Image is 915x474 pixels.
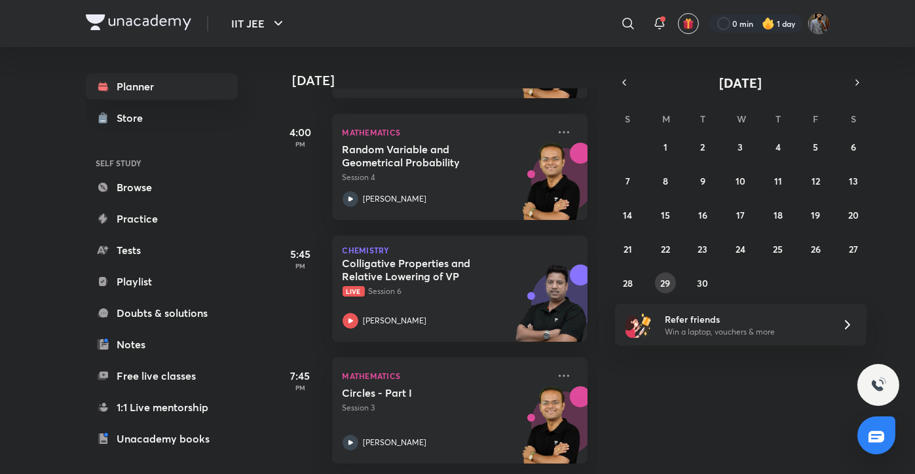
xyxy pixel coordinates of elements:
h5: Circles - Part I [343,386,506,399]
img: avatar [682,18,694,29]
abbr: September 16, 2025 [698,209,707,221]
button: September 17, 2025 [730,204,751,225]
p: [PERSON_NAME] [364,193,427,205]
h6: Refer friends [665,312,826,326]
abbr: Friday [813,113,818,125]
button: September 12, 2025 [805,170,826,191]
h6: SELF STUDY [86,152,238,174]
p: PM [274,262,327,270]
p: PM [274,384,327,392]
abbr: September 6, 2025 [851,141,856,153]
img: ttu [870,377,886,393]
button: September 21, 2025 [617,238,638,259]
abbr: September 11, 2025 [774,175,782,187]
abbr: September 9, 2025 [700,175,705,187]
button: September 8, 2025 [655,170,676,191]
button: September 15, 2025 [655,204,676,225]
abbr: September 19, 2025 [811,209,820,221]
img: Company Logo [86,14,191,30]
img: referral [626,312,652,338]
p: Win a laptop, vouchers & more [665,326,826,338]
button: September 5, 2025 [805,136,826,157]
a: Free live classes [86,363,238,389]
a: Practice [86,206,238,232]
button: September 6, 2025 [843,136,864,157]
p: Chemistry [343,246,577,254]
button: avatar [678,13,699,34]
abbr: September 25, 2025 [773,243,783,255]
h4: [DATE] [293,73,601,88]
button: September 20, 2025 [843,204,864,225]
a: Notes [86,331,238,357]
span: Live [343,286,365,297]
p: [PERSON_NAME] [364,315,427,327]
button: September 18, 2025 [768,204,789,225]
button: September 1, 2025 [655,136,676,157]
button: September 29, 2025 [655,272,676,293]
abbr: September 2, 2025 [701,141,705,153]
abbr: September 3, 2025 [738,141,743,153]
div: Store [117,110,151,126]
a: Playlist [86,268,238,295]
button: September 27, 2025 [843,238,864,259]
abbr: September 5, 2025 [813,141,818,153]
img: unacademy [515,264,588,355]
abbr: Sunday [625,113,630,125]
button: September 2, 2025 [692,136,713,157]
a: 1:1 Live mentorship [86,394,238,420]
a: Tests [86,237,238,263]
button: IIT JEE [224,10,294,37]
button: September 3, 2025 [730,136,751,157]
abbr: September 13, 2025 [849,175,858,187]
h5: Colligative Properties and Relative Lowering of VP [343,257,506,283]
abbr: September 21, 2025 [624,243,632,255]
button: September 7, 2025 [617,170,638,191]
button: September 30, 2025 [692,272,713,293]
a: Browse [86,174,238,200]
button: September 24, 2025 [730,238,751,259]
abbr: September 14, 2025 [623,209,632,221]
a: Company Logo [86,14,191,33]
button: September 26, 2025 [805,238,826,259]
abbr: September 10, 2025 [736,175,745,187]
button: September 22, 2025 [655,238,676,259]
abbr: September 22, 2025 [661,243,670,255]
h5: 7:45 [274,368,327,384]
p: Session 3 [343,402,548,414]
abbr: September 4, 2025 [775,141,781,153]
button: [DATE] [633,73,848,92]
abbr: September 12, 2025 [812,175,820,187]
abbr: September 29, 2025 [660,277,670,289]
abbr: September 7, 2025 [626,175,630,187]
button: September 14, 2025 [617,204,638,225]
img: unacademy [515,143,588,233]
button: September 19, 2025 [805,204,826,225]
p: Session 6 [343,285,548,297]
a: Store [86,105,238,131]
button: September 13, 2025 [843,170,864,191]
p: Mathematics [343,368,548,384]
abbr: Wednesday [737,113,746,125]
abbr: Thursday [775,113,781,125]
abbr: September 23, 2025 [698,243,708,255]
abbr: Tuesday [700,113,705,125]
button: September 28, 2025 [617,272,638,293]
p: [PERSON_NAME] [364,437,427,448]
abbr: September 30, 2025 [698,277,709,289]
p: Mathematics [343,124,548,140]
p: Session 4 [343,172,548,183]
button: September 23, 2025 [692,238,713,259]
p: PM [274,140,327,148]
abbr: September 1, 2025 [663,141,667,153]
abbr: September 28, 2025 [623,277,633,289]
h5: 4:00 [274,124,327,140]
h5: Random Variable and Geometrical Probability [343,143,506,169]
abbr: September 8, 2025 [663,175,668,187]
abbr: September 15, 2025 [661,209,670,221]
h5: 5:45 [274,246,327,262]
abbr: September 26, 2025 [811,243,821,255]
button: September 25, 2025 [768,238,789,259]
button: September 10, 2025 [730,170,751,191]
button: September 9, 2025 [692,170,713,191]
abbr: September 24, 2025 [736,243,745,255]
